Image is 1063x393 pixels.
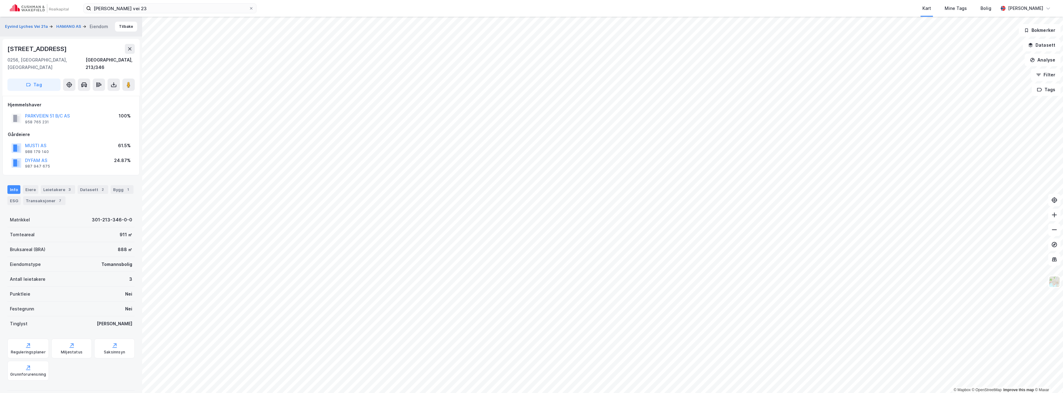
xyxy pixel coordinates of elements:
div: Datasett [78,185,108,194]
div: Info [7,185,20,194]
div: Grunnforurensning [10,372,46,377]
div: 24.87% [114,157,131,164]
a: Improve this map [1003,388,1034,392]
div: Eiendom [90,23,108,30]
button: Bokmerker [1019,24,1061,36]
div: Eiere [23,185,38,194]
div: Eiendomstype [10,261,41,268]
button: Filter [1031,69,1061,81]
div: [STREET_ADDRESS] [7,44,68,54]
div: Kart [922,5,931,12]
div: Tinglyst [10,320,28,327]
div: 3 [66,186,73,193]
div: 3 [129,276,132,283]
button: Tilbake [115,22,137,32]
div: Punktleie [10,290,30,298]
div: Miljøstatus [61,350,83,355]
a: OpenStreetMap [972,388,1002,392]
div: [GEOGRAPHIC_DATA], 213/346 [86,56,135,71]
div: 100% [119,112,131,120]
div: 958 765 231 [25,120,49,125]
input: Søk på adresse, matrikkel, gårdeiere, leietakere eller personer [91,4,249,13]
img: cushman-wakefield-realkapital-logo.202ea83816669bd177139c58696a8fa1.svg [10,4,69,13]
div: 7 [57,198,63,204]
button: Tags [1032,83,1061,96]
div: Nei [125,305,132,313]
div: Tomteareal [10,231,35,238]
div: 2 [100,186,106,193]
div: Antall leietakere [10,276,45,283]
div: Bruksareal (BRA) [10,246,45,253]
div: Nei [125,290,132,298]
div: Reguleringsplaner [11,350,46,355]
iframe: Chat Widget [1032,363,1063,393]
div: 888 ㎡ [118,246,132,253]
button: Datasett [1023,39,1061,51]
div: [PERSON_NAME] [97,320,132,327]
div: Hjemmelshaver [8,101,134,109]
div: Bygg [111,185,133,194]
div: Gårdeiere [8,131,134,138]
a: Mapbox [954,388,971,392]
div: 1 [125,186,131,193]
div: 61.5% [118,142,131,149]
div: 0256, [GEOGRAPHIC_DATA], [GEOGRAPHIC_DATA] [7,56,86,71]
div: Bolig [980,5,991,12]
div: Tomannsbolig [101,261,132,268]
button: Analyse [1025,54,1061,66]
button: Eyvind Lyches Vei 21a [5,23,49,30]
div: ESG [7,196,21,205]
div: Kontrollprogram for chat [1032,363,1063,393]
button: Tag [7,79,61,91]
div: Matrikkel [10,216,30,224]
div: Leietakere [41,185,75,194]
div: Festegrunn [10,305,34,313]
div: 301-213-346-0-0 [92,216,132,224]
div: [PERSON_NAME] [1008,5,1043,12]
div: Saksinnsyn [104,350,125,355]
div: 911 ㎡ [120,231,132,238]
div: Mine Tags [945,5,967,12]
img: Z [1048,276,1060,288]
div: Transaksjoner [23,196,66,205]
div: 987 947 675 [25,164,50,169]
div: 988 179 140 [25,149,49,154]
button: HAMANG AS [56,23,83,30]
